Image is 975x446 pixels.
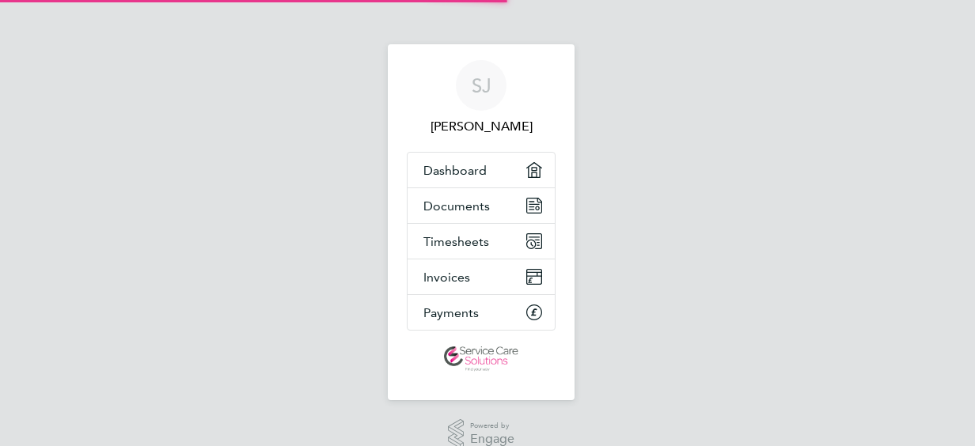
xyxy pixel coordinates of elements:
[423,163,487,178] span: Dashboard
[470,419,514,433] span: Powered by
[388,44,575,400] nav: Main navigation
[407,346,556,372] a: Go to home page
[407,60,556,136] a: SJ[PERSON_NAME]
[470,433,514,446] span: Engage
[423,198,490,214] span: Documents
[444,346,518,372] img: servicecare-logo-retina.png
[423,234,489,249] span: Timesheets
[408,224,555,259] a: Timesheets
[408,259,555,294] a: Invoices
[408,153,555,187] a: Dashboard
[408,295,555,330] a: Payments
[423,305,479,320] span: Payments
[408,188,555,223] a: Documents
[407,117,556,136] span: Steve Jones
[472,75,491,96] span: SJ
[423,270,470,285] span: Invoices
